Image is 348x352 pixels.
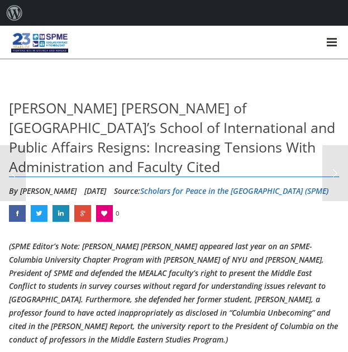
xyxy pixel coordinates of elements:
li: By [PERSON_NAME] [9,183,77,199]
a: Dean Lisa Anderson of Columbia University’s School of International and Public Affairs Resigns: I... [9,205,26,222]
img: SPME [11,30,68,55]
em: (SPME Editor’s Note: [PERSON_NAME] [PERSON_NAME] appeared last year on an SPME-Columbia Universit... [9,241,338,345]
a: Scholars for Peace in the [GEOGRAPHIC_DATA] (SPME) [140,185,328,196]
span: 0 [116,205,119,222]
li: [DATE] [84,183,106,199]
a: Dean Lisa Anderson of Columbia University’s School of International and Public Affairs Resigns: I... [31,205,47,222]
div: Source: [114,183,328,199]
a: Dean Lisa Anderson of Columbia University’s School of International and Public Affairs Resigns: I... [74,205,91,222]
a: Dean Lisa Anderson of Columbia University’s School of International and Public Affairs Resigns: I... [53,205,69,222]
span: [PERSON_NAME] [PERSON_NAME] of [GEOGRAPHIC_DATA]’s School of International and Public Affairs Res... [9,98,335,176]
